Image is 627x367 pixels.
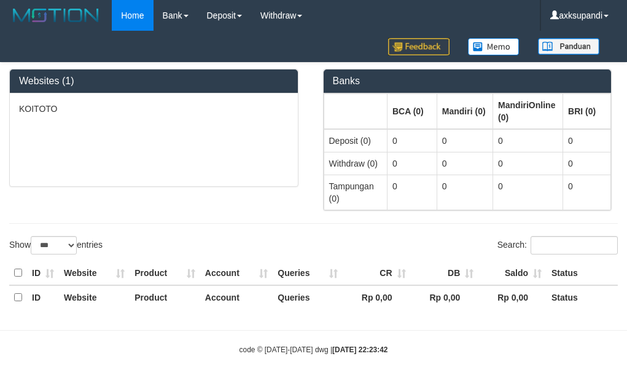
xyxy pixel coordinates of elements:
[324,93,387,129] th: Group: activate to sort column ascending
[273,261,343,285] th: Queries
[324,175,387,210] td: Tampungan (0)
[273,285,343,309] th: Queries
[563,129,611,152] td: 0
[411,261,479,285] th: DB
[563,93,611,129] th: Group: activate to sort column ascending
[387,129,437,152] td: 0
[240,345,388,354] small: code © [DATE]-[DATE] dwg |
[493,152,563,175] td: 0
[333,76,602,87] h3: Banks
[324,152,387,175] td: Withdraw (0)
[388,38,450,55] img: Feedback.jpg
[130,285,200,309] th: Product
[59,261,130,285] th: Website
[27,285,59,309] th: ID
[130,261,200,285] th: Product
[497,236,618,255] label: Search:
[387,152,437,175] td: 0
[493,175,563,210] td: 0
[27,261,59,285] th: ID
[468,38,520,55] img: Button%20Memo.svg
[478,261,547,285] th: Saldo
[387,175,437,210] td: 0
[9,6,103,25] img: MOTION_logo.png
[200,285,273,309] th: Account
[19,76,289,87] h3: Websites (1)
[563,152,611,175] td: 0
[19,103,289,115] p: KOITOTO
[493,93,563,129] th: Group: activate to sort column ascending
[531,236,618,255] input: Search:
[478,285,547,309] th: Rp 0,00
[343,261,411,285] th: CR
[437,93,493,129] th: Group: activate to sort column ascending
[547,261,618,285] th: Status
[547,285,618,309] th: Status
[411,285,479,309] th: Rp 0,00
[563,175,611,210] td: 0
[200,261,273,285] th: Account
[437,152,493,175] td: 0
[343,285,411,309] th: Rp 0,00
[9,236,103,255] label: Show entries
[538,38,599,55] img: panduan.png
[387,93,437,129] th: Group: activate to sort column ascending
[59,285,130,309] th: Website
[493,129,563,152] td: 0
[332,345,387,354] strong: [DATE] 22:23:42
[31,236,77,255] select: Showentries
[437,129,493,152] td: 0
[437,175,493,210] td: 0
[324,129,387,152] td: Deposit (0)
